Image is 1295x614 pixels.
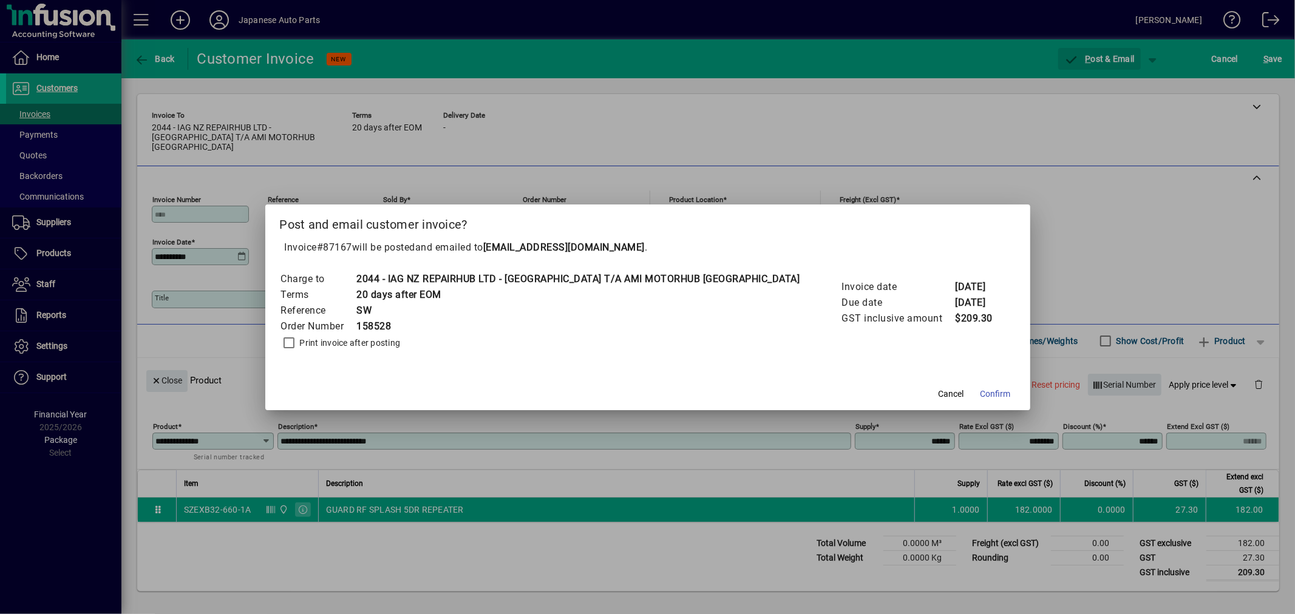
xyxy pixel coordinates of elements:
td: 2044 - IAG NZ REPAIRHUB LTD - [GEOGRAPHIC_DATA] T/A AMI MOTORHUB [GEOGRAPHIC_DATA] [356,271,800,287]
span: Confirm [981,388,1011,400]
td: 158528 [356,319,800,334]
td: SW [356,303,800,319]
td: Invoice date [841,279,955,295]
label: Print invoice after posting [297,337,401,349]
span: Cancel [939,388,964,400]
b: [EMAIL_ADDRESS][DOMAIN_NAME] [483,241,645,253]
td: GST inclusive amount [841,311,955,326]
td: Terms [280,287,356,303]
button: Cancel [932,383,971,405]
td: [DATE] [955,279,1004,295]
span: #87167 [317,241,352,253]
td: Order Number [280,319,356,334]
td: Due date [841,295,955,311]
p: Invoice will be posted . [280,240,1016,255]
span: and emailed to [415,241,645,253]
button: Confirm [976,383,1016,405]
td: Charge to [280,271,356,287]
h2: Post and email customer invoice? [265,204,1030,240]
td: 20 days after EOM [356,287,800,303]
td: $209.30 [955,311,1004,326]
td: Reference [280,303,356,319]
td: [DATE] [955,295,1004,311]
